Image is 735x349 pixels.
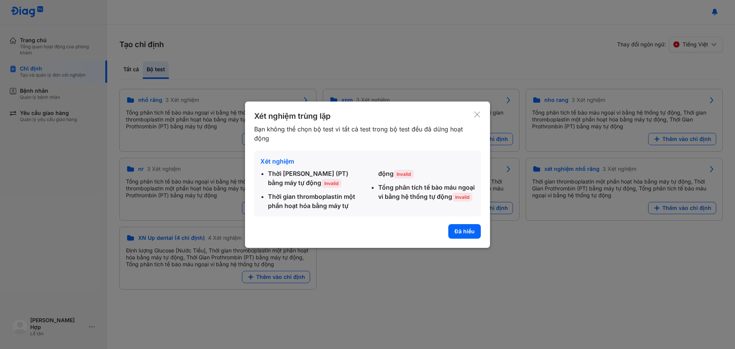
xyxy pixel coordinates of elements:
div: Tổng phân tích tế bào máu ngoại vi bằng hệ thống tự động [378,183,475,201]
span: Invalid [452,193,472,202]
div: Thời [PERSON_NAME] (PT) bằng máy tự động [268,169,364,187]
button: Đã hiểu [448,224,481,239]
span: Invalid [321,179,341,188]
div: Xét nghiệm trùng lặp [254,111,474,121]
div: Xét nghiệm [260,157,475,166]
span: Invalid [394,170,414,179]
div: Bạn không thể chọn bộ test vì tất cả test trong bộ test đều đã dừng hoạt động [254,125,474,143]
